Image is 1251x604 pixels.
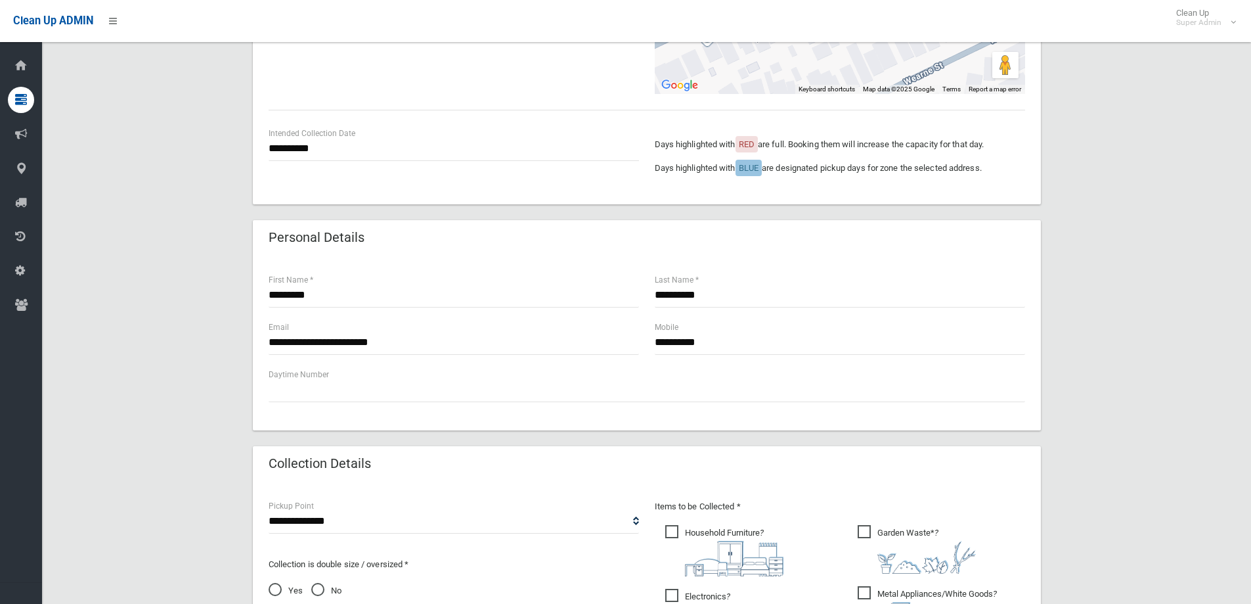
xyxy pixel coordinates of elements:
img: Google [658,77,701,94]
p: Collection is double size / oversized * [269,557,639,572]
img: aa9efdbe659d29b613fca23ba79d85cb.png [685,541,783,576]
small: Super Admin [1176,18,1221,28]
span: Household Furniture [665,525,783,576]
span: Yes [269,583,303,599]
img: 4fd8a5c772b2c999c83690221e5242e0.png [877,541,976,574]
a: Report a map error [969,85,1021,93]
span: Clean Up ADMIN [13,14,93,27]
p: Items to be Collected * [655,499,1025,515]
span: BLUE [739,163,758,173]
p: Days highlighted with are designated pickup days for zone the selected address. [655,160,1025,176]
span: No [311,583,341,599]
span: Map data ©2025 Google [863,85,934,93]
span: Garden Waste* [858,525,976,574]
a: Open this area in Google Maps (opens a new window) [658,77,701,94]
span: RED [739,139,755,149]
header: Personal Details [253,225,380,250]
button: Drag Pegman onto the map to open Street View [992,52,1019,78]
button: Keyboard shortcuts [799,85,855,94]
i: ? [685,528,783,576]
a: Terms (opens in new tab) [942,85,961,93]
i: ? [877,528,976,574]
p: Days highlighted with are full. Booking them will increase the capacity for that day. [655,137,1025,152]
span: Clean Up [1170,8,1235,28]
header: Collection Details [253,451,387,476]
